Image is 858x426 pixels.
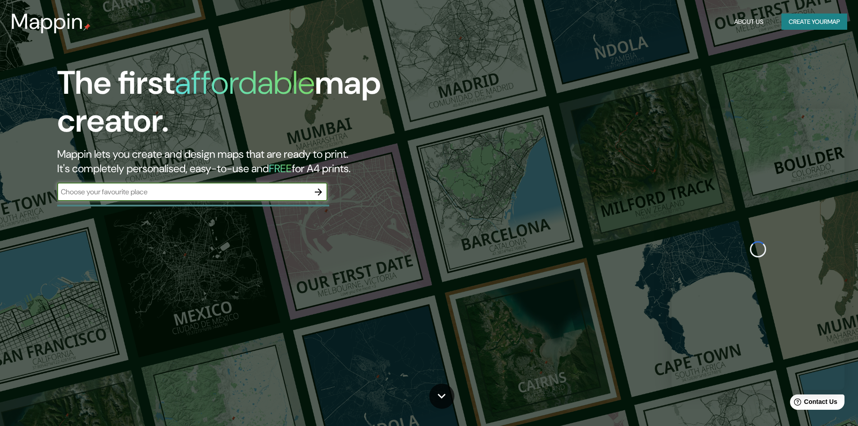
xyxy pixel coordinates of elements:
h1: affordable [175,62,315,104]
h2: Mappin lets you create and design maps that are ready to print. It's completely personalised, eas... [57,147,486,176]
iframe: Help widget [672,109,844,390]
button: Create yourmap [781,14,847,30]
h5: FREE [269,161,292,175]
input: Choose your favourite place [57,187,309,197]
h1: The first map creator. [57,64,486,147]
iframe: Help widget launcher [778,391,848,416]
img: mappin-pin [83,23,91,31]
button: About Us [731,14,767,30]
h3: Mappin [11,9,83,34]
